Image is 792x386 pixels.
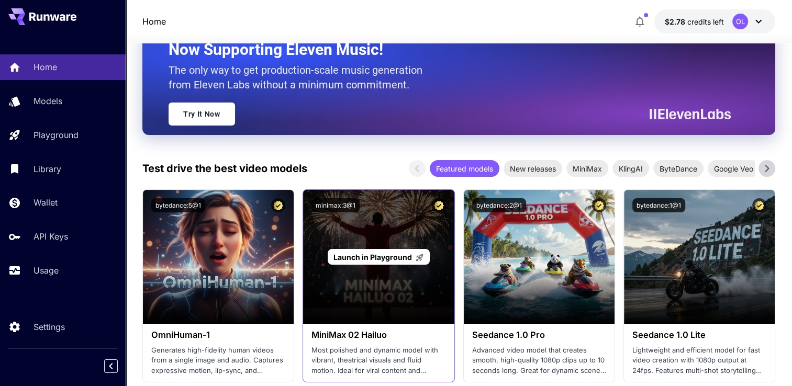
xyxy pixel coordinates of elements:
[34,321,65,333] p: Settings
[654,9,775,33] button: $2.77826OL
[708,163,760,174] span: Google Veo
[624,190,775,324] img: alt
[430,163,499,174] span: Featured models
[504,160,562,177] div: New releases
[708,160,760,177] div: Google Veo
[169,103,235,126] a: Try It Now
[472,330,606,340] h3: Seedance 1.0 Pro
[143,190,294,324] img: alt
[34,264,59,277] p: Usage
[34,95,62,107] p: Models
[752,198,766,212] button: Certified Model – Vetted for best performance and includes a commercial license.
[151,330,285,340] h3: OmniHuman‑1
[142,15,166,28] nav: breadcrumb
[333,253,412,262] span: Launch in Playground
[472,198,526,212] button: bytedance:2@1
[612,160,649,177] div: KlingAI
[112,357,126,376] div: Collapse sidebar
[142,161,307,176] p: Test drive the best video models
[653,163,704,174] span: ByteDance
[328,249,430,265] a: Launch in Playground
[34,163,61,175] p: Library
[169,63,430,92] p: The only way to get production-scale music generation from Eleven Labs without a minimum commitment.
[142,15,166,28] a: Home
[104,359,118,373] button: Collapse sidebar
[151,198,205,212] button: bytedance:5@1
[687,17,724,26] span: credits left
[632,345,766,376] p: Lightweight and efficient model for fast video creation with 1080p output at 24fps. Features mult...
[34,196,58,209] p: Wallet
[432,198,446,212] button: Certified Model – Vetted for best performance and includes a commercial license.
[430,160,499,177] div: Featured models
[34,230,68,243] p: API Keys
[311,198,360,212] button: minimax:3@1
[632,330,766,340] h3: Seedance 1.0 Lite
[612,163,649,174] span: KlingAI
[566,163,608,174] span: MiniMax
[311,345,445,376] p: Most polished and dynamic model with vibrant, theatrical visuals and fluid motion. Ideal for vira...
[732,14,748,29] div: OL
[653,160,704,177] div: ByteDance
[34,129,79,141] p: Playground
[169,40,723,60] h2: Now Supporting Eleven Music!
[665,16,724,27] div: $2.77826
[566,160,608,177] div: MiniMax
[472,345,606,376] p: Advanced video model that creates smooth, high-quality 1080p clips up to 10 seconds long. Great f...
[592,198,606,212] button: Certified Model – Vetted for best performance and includes a commercial license.
[271,198,285,212] button: Certified Model – Vetted for best performance and includes a commercial license.
[504,163,562,174] span: New releases
[665,17,687,26] span: $2.78
[632,198,685,212] button: bytedance:1@1
[151,345,285,376] p: Generates high-fidelity human videos from a single image and audio. Captures expressive motion, l...
[34,61,57,73] p: Home
[311,330,445,340] h3: MiniMax 02 Hailuo
[464,190,615,324] img: alt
